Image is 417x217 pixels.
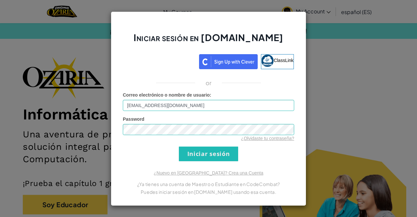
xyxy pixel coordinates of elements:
[206,79,212,87] p: or
[274,57,294,63] span: ClassLink
[154,170,263,176] a: ¿Nuevo en [GEOGRAPHIC_DATA]? Crea una Cuenta
[123,92,211,98] label: :
[123,116,144,122] span: Password
[123,188,294,196] p: Puedes iniciar sesión en [DOMAIN_NAME] usando esa cuenta.
[123,31,294,50] h2: Iniciar sesión en [DOMAIN_NAME]
[199,54,258,69] img: clever_sso_button@2x.png
[179,147,238,161] input: Iniciar sesión
[123,180,294,188] p: ¿Ya tienes una cuenta de Maestro o Estudiante en CodeCombat?
[123,92,210,98] span: Correo electrónico o nombre de usuario
[261,54,274,67] img: classlink-logo-small.png
[120,54,199,68] iframe: Botón Iniciar sesión con Google
[241,136,294,141] a: ¿Olvidaste tu contraseña?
